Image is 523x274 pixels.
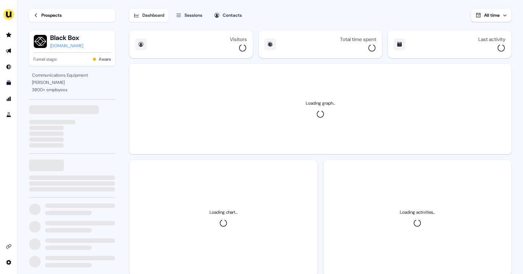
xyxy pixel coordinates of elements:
button: Sessions [171,9,207,22]
button: Black Box [50,33,83,42]
a: [DOMAIN_NAME] [50,42,83,49]
a: Go to prospects [3,29,15,41]
button: All time [471,9,511,22]
div: Dashboard [142,12,164,19]
button: Dashboard [129,9,169,22]
div: 3800 + employees [32,86,112,93]
div: Total time spent [340,36,376,42]
div: Last activity [478,36,506,42]
button: Contacts [210,9,246,22]
a: Go to Inbound [3,61,15,73]
a: Go to integrations [3,241,15,252]
span: Funnel stage: [33,56,57,63]
div: Visitors [230,36,247,42]
div: Contacts [223,12,242,19]
a: Go to templates [3,77,15,89]
div: Prospects [41,12,62,19]
div: Communications Equipment [32,72,112,79]
div: [PERSON_NAME] [32,79,112,86]
div: Loading graph... [306,100,335,107]
span: All time [484,12,500,18]
button: Aware [99,56,111,63]
div: Loading activities... [400,209,435,216]
div: Loading chart... [210,209,238,216]
a: Go to integrations [3,257,15,268]
a: Go to outbound experience [3,45,15,57]
a: Go to experiments [3,109,15,121]
a: Go to attribution [3,93,15,105]
div: Sessions [185,12,202,19]
a: Prospects [29,9,115,22]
